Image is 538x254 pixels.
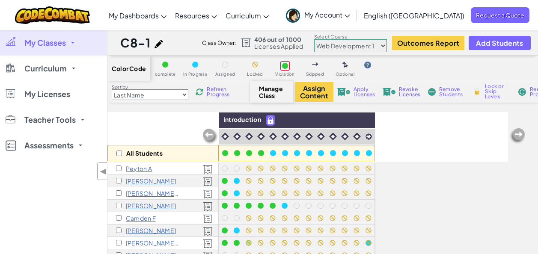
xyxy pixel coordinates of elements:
[254,36,303,43] span: 406 out of 1000
[336,72,355,77] span: Optional
[202,37,236,49] div: Class Owner:
[259,85,284,99] span: Manage Class
[126,239,179,246] p: Lathan H
[509,127,526,145] img: Arrow_Left_Inactive.png
[360,4,469,27] a: English ([GEOGRAPHIC_DATA])
[304,10,350,19] span: My Account
[383,88,395,96] img: IconLicenseRevoke.svg
[317,133,325,140] img: IconIntro.svg
[476,39,523,47] span: Add Students
[112,84,188,91] label: Sort by
[341,133,349,140] img: IconIntro.svg
[329,133,337,140] img: IconIntro.svg
[24,116,76,124] span: Teacher Tools
[353,133,361,140] img: IconIntro.svg
[223,115,261,123] span: Introduction
[364,11,464,20] span: English ([GEOGRAPHIC_DATA])
[196,88,203,96] img: IconReload.svg
[215,72,235,77] span: Assigned
[112,65,146,72] span: Color Code
[126,227,176,234] p: ezra h
[281,133,289,140] img: IconIntro.svg
[254,43,303,50] span: Licenses Applied
[171,4,221,27] a: Resources
[247,72,263,77] span: Locked
[428,88,436,96] img: IconRemoveStudents.svg
[203,214,213,224] img: Licensed
[203,239,213,248] img: Licensed
[257,133,265,140] img: IconIntro.svg
[155,40,163,48] img: iconPencil.svg
[399,87,421,97] span: Revoke Licenses
[226,11,261,20] span: Curriculum
[267,115,274,125] img: IconPaidLevel.svg
[155,72,176,77] span: complete
[269,133,277,140] img: IconIntro.svg
[126,190,179,197] p: Lesley C
[365,133,372,140] img: IconCapstoneLevel.svg
[473,88,482,95] img: IconLock.svg
[126,215,156,222] p: Camden F
[275,72,294,77] span: Violation
[175,11,209,20] span: Resources
[120,35,150,51] h1: C8-1
[305,133,313,140] img: IconIntro.svg
[233,133,241,140] img: IconIntro.svg
[24,39,66,47] span: My Classes
[485,84,510,99] span: Lock or Skip Levels
[342,62,348,68] img: IconOptionalLevel.svg
[282,2,354,29] a: My Account
[126,150,163,157] p: All Students
[314,33,387,40] label: Select Course
[109,11,159,20] span: My Dashboards
[469,36,530,50] button: Add Students
[24,65,67,72] span: Curriculum
[203,189,213,199] img: Licensed
[295,82,333,102] button: Assign Content
[100,165,107,177] span: ◀
[312,62,318,66] img: IconSkippedLevel.svg
[15,6,90,24] img: CodeCombat logo
[207,87,233,97] span: Refresh Progress
[202,128,219,145] img: Arrow_Left_Inactive.png
[221,133,229,140] img: IconIntro.svg
[24,142,74,149] span: Assessments
[24,90,70,98] span: My Licenses
[203,165,213,174] img: Licensed
[354,87,375,97] span: Apply Licenses
[183,72,207,77] span: In Progress
[306,72,324,77] span: Skipped
[364,62,371,68] img: IconHint.svg
[203,227,213,236] img: Licensed
[337,88,350,96] img: IconLicenseApply.svg
[286,9,300,23] img: avatar
[104,4,171,27] a: My Dashboards
[203,202,213,211] img: Licensed
[245,133,253,140] img: IconIntro.svg
[203,177,213,186] img: Licensed
[392,36,464,50] button: Outcomes Report
[293,133,301,140] img: IconIntro.svg
[518,88,526,96] img: IconReset.svg
[126,202,176,209] p: Heather Carter
[471,7,529,23] a: Request a Quote
[221,4,273,27] a: Curriculum
[439,87,465,97] span: Remove Students
[126,165,152,172] p: Peyton A
[126,177,176,184] p: Aubrey C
